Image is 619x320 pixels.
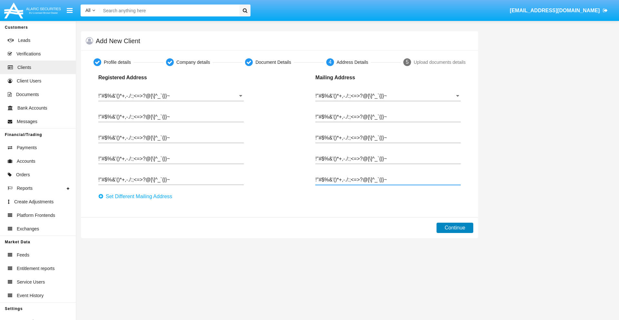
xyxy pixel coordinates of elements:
[329,59,332,65] span: 4
[17,105,47,112] span: Bank Accounts
[17,226,39,232] span: Exchanges
[17,212,55,219] span: Platform Frontends
[17,279,45,286] span: Service Users
[81,7,100,14] a: All
[255,59,291,66] div: Document Details
[17,252,29,258] span: Feeds
[96,38,140,44] h5: Add New Client
[85,8,91,13] span: All
[437,223,473,233] button: Continue
[104,59,131,66] div: Profile details
[100,5,237,16] input: Search
[3,1,62,20] img: Logo image
[406,59,409,65] span: 5
[16,91,39,98] span: Documents
[98,74,179,82] p: Registered Address
[17,265,55,272] span: Entitlement reports
[17,78,41,84] span: Client Users
[17,158,35,165] span: Accounts
[14,199,54,205] span: Create Adjustments
[176,59,210,66] div: Company details
[17,185,33,192] span: Reports
[16,51,41,57] span: Verifications
[17,118,37,125] span: Messages
[337,59,368,66] div: Address Details
[98,191,176,202] button: Set Different Mailing Address
[315,74,396,82] p: Mailing Address
[17,64,31,71] span: Clients
[18,37,30,44] span: Leads
[510,8,600,13] span: [EMAIL_ADDRESS][DOMAIN_NAME]
[17,292,44,299] span: Event History
[17,144,37,151] span: Payments
[507,2,611,20] a: [EMAIL_ADDRESS][DOMAIN_NAME]
[16,171,30,178] span: Orders
[414,59,466,66] div: Upload documents details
